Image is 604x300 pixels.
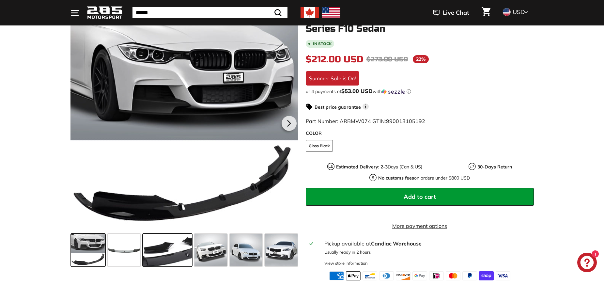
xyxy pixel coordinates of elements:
[87,5,123,21] img: Logo_285_Motorsport_areodynamics_components
[443,8,469,17] span: Live Chat
[575,253,599,274] inbox-online-store-chat: Shopify online store chat
[324,249,530,255] p: Usually ready in 2 hours
[336,164,422,170] p: Days (Can & US)
[371,240,422,247] strong: Candiac Warehouse
[306,88,534,95] div: or 4 payments of$53.00 USDwithSezzle Click to learn more about Sezzle
[479,271,494,280] img: shopify_pay
[336,164,388,170] strong: Estimated Delivery: 2-3
[324,240,530,247] div: Pickup available at
[306,118,425,124] span: Part Number: ARBMW074 GTIN:
[341,87,373,94] span: $53.00 USD
[306,188,534,206] button: Add to cart
[496,271,510,280] img: visa
[366,55,408,63] span: $273.00 USD
[396,271,410,280] img: discover
[382,89,405,95] img: Sezzle
[346,271,361,280] img: apple_pay
[306,14,534,34] h1: M Style Front Lip Splitter - [DATE]-[DATE] BMW 5 Series F10 Sedan
[306,54,363,65] span: $212.00 USD
[386,118,425,124] span: 990013105192
[404,193,436,200] span: Add to cart
[378,175,414,181] strong: No customs fees
[132,7,287,18] input: Search
[306,88,534,95] div: or 4 payments of with
[378,175,470,182] p: on orders under $800 USD
[306,222,534,230] a: More payment options
[315,104,361,110] strong: Best price guarantee
[477,164,512,170] strong: 30-Days Return
[425,5,478,21] button: Live Chat
[329,271,344,280] img: american_express
[462,271,477,280] img: paypal
[313,42,332,46] b: In stock
[306,130,534,137] label: COLOR
[412,271,427,280] img: google_pay
[363,271,377,280] img: bancontact
[306,71,359,86] div: Summer Sale is On!
[478,2,494,24] a: Cart
[413,55,429,63] span: 22%
[324,260,368,266] div: View store information
[363,103,369,110] span: i
[379,271,394,280] img: diners_club
[446,271,460,280] img: master
[513,8,525,16] span: USD
[429,271,444,280] img: ideal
